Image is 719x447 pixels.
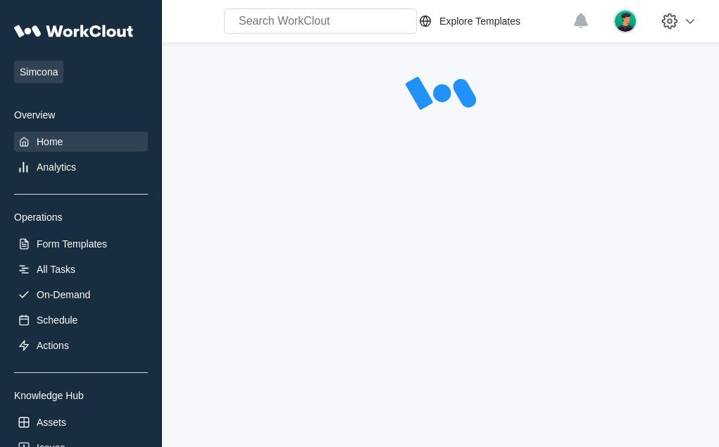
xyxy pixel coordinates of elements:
div: Schedule [37,314,77,326]
a: On-Demand [14,285,148,305]
a: Form Templates [14,234,148,254]
a: Schedule [14,310,148,330]
a: All Tasks [14,259,148,279]
a: Home [14,132,148,152]
a: Explore Templates [417,13,565,30]
div: On-Demand [37,289,90,300]
div: Operations [14,212,148,223]
div: Knowledge Hub [14,390,148,401]
a: Assets [14,412,148,432]
span: Simcona [14,61,63,83]
div: Analytics [37,161,76,173]
div: Overview [14,109,148,121]
div: All Tasks [37,264,75,275]
div: Explore Templates [439,16,520,27]
div: Form Templates [37,238,107,250]
div: Actions [37,340,69,351]
div: Home [37,136,63,147]
a: Analytics [14,157,148,177]
input: Search WorkClout [224,8,417,34]
div: Assets [37,417,66,428]
img: user.png [613,9,637,33]
a: Actions [14,336,148,355]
